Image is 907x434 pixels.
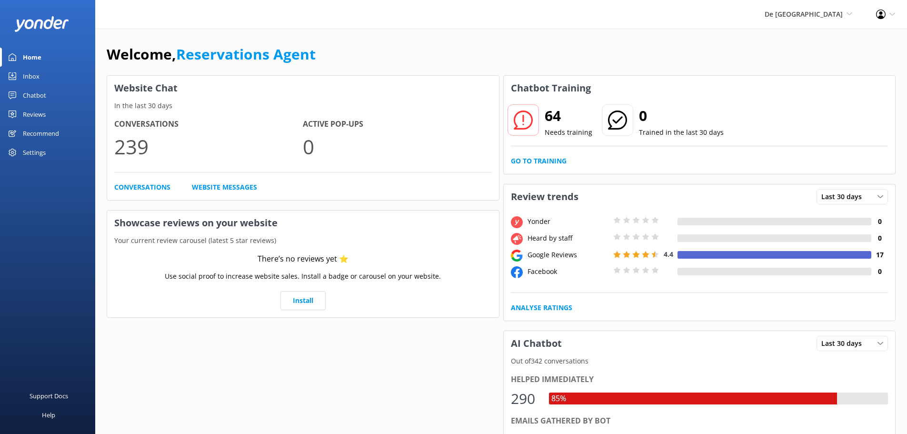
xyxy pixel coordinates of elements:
h3: Chatbot Training [504,76,598,101]
h3: Showcase reviews on your website [107,211,499,235]
div: Google Reviews [525,250,611,260]
div: Chatbot [23,86,46,105]
h1: Welcome, [107,43,316,66]
a: Conversations [114,182,170,192]
h2: 0 [639,104,724,127]
div: Helped immediately [511,373,888,386]
div: There’s no reviews yet ⭐ [258,253,349,265]
p: Use social proof to increase website sales. Install a badge or carousel on your website. [165,271,441,282]
span: Last 30 days [821,338,867,349]
span: De [GEOGRAPHIC_DATA] [765,10,843,19]
h4: 17 [871,250,888,260]
div: Heard by staff [525,233,611,243]
p: 239 [114,131,303,162]
p: In the last 30 days [107,101,499,111]
p: 0 [303,131,491,162]
div: Facebook [525,266,611,277]
p: Your current review carousel (latest 5 star reviews) [107,235,499,246]
div: Help [42,405,55,424]
span: Last 30 days [821,192,867,202]
span: 4.4 [664,250,673,259]
h4: 0 [871,266,888,277]
a: Install [280,291,326,310]
a: Reservations Agent [176,44,316,64]
div: Reviews [23,105,46,124]
div: 290 [511,387,539,410]
h2: 64 [545,104,592,127]
div: Yonder [525,216,611,227]
h3: Website Chat [107,76,499,101]
img: yonder-white-logo.png [14,16,69,32]
h4: Active Pop-ups [303,118,491,131]
h4: 0 [871,233,888,243]
h4: Conversations [114,118,303,131]
h3: AI Chatbot [504,331,569,356]
div: Home [23,48,41,67]
div: Recommend [23,124,59,143]
a: Go to Training [511,156,567,166]
div: Emails gathered by bot [511,415,888,427]
a: Website Messages [192,182,257,192]
h4: 0 [871,216,888,227]
div: Settings [23,143,46,162]
p: Trained in the last 30 days [639,127,724,138]
p: Needs training [545,127,592,138]
div: Support Docs [30,386,68,405]
div: Inbox [23,67,40,86]
div: 85% [549,393,568,405]
p: Out of 342 conversations [504,356,896,366]
a: Analyse Ratings [511,303,572,313]
h3: Review trends [504,184,586,209]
